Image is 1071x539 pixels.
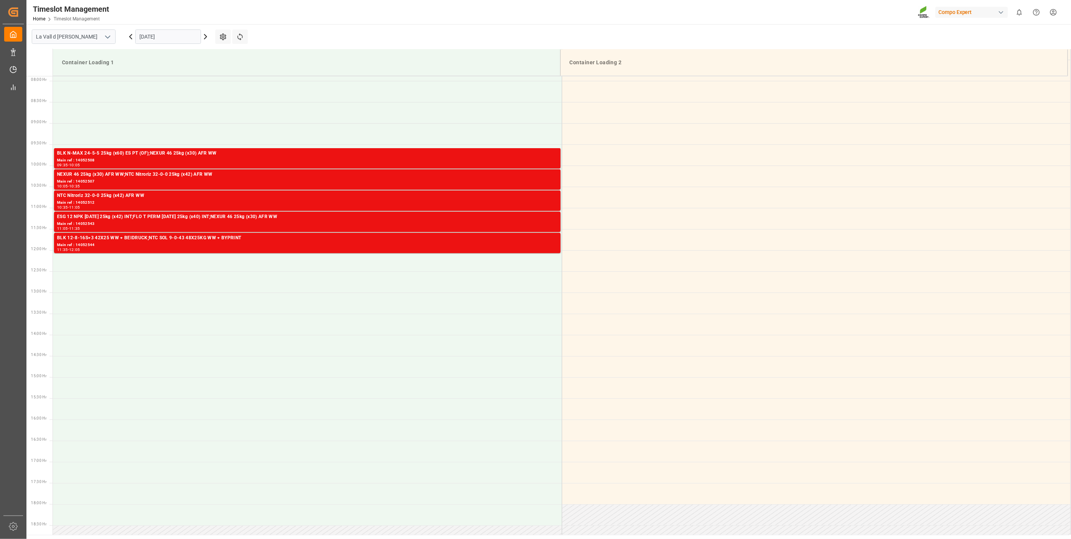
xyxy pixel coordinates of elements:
input: Type to search/select [32,29,116,44]
button: Help Center [1028,4,1045,21]
a: Home [33,16,45,22]
div: ESG 12 NPK [DATE] 25kg (x42) INT;FLO T PERM [DATE] 25kg (x40) INT;NEXUR 46 25kg (x30) AFR WW [57,213,558,221]
div: 12:05 [69,248,80,251]
span: 15:00 Hr [31,374,46,378]
div: 10:05 [69,163,80,167]
span: 11:00 Hr [31,204,46,209]
span: 09:30 Hr [31,141,46,145]
div: 11:05 [57,227,68,230]
span: 17:30 Hr [31,480,46,484]
span: 15:30 Hr [31,395,46,399]
span: 12:30 Hr [31,268,46,272]
div: Main ref : 14052508 [57,157,558,164]
span: 11:30 Hr [31,226,46,230]
div: Compo Expert [935,7,1008,18]
div: 11:05 [69,206,80,209]
input: DD.MM.YYYY [135,29,201,44]
button: open menu [102,31,113,43]
div: Container Loading 1 [59,56,554,70]
div: Container Loading 2 [567,56,1062,70]
div: 09:35 [57,163,68,167]
div: 10:35 [57,206,68,209]
div: Main ref : 14052544 [57,242,558,248]
div: NTC Nitroriz 32-0-0 25kg (x42) AFR WW [57,192,558,200]
span: 16:00 Hr [31,416,46,420]
div: 10:05 [57,184,68,188]
div: - [68,163,69,167]
span: 08:30 Hr [31,99,46,103]
div: NEXUR 46 25kg (x30) AFR WW;NTC Nitroriz 32-0-0 25kg (x42) AFR WW [57,171,558,178]
div: BLK 12-8-16S+3 42X25 WW + BEIDRUCK;NTC SOL 9-0-43 48X25KG WW + BYPRINT [57,234,558,242]
span: 17:00 Hr [31,458,46,463]
div: 10:35 [69,184,80,188]
span: 12:00 Hr [31,247,46,251]
span: 10:30 Hr [31,183,46,187]
button: show 0 new notifications [1011,4,1028,21]
span: 08:00 Hr [31,77,46,82]
img: Screenshot%202023-09-29%20at%2010.02.21.png_1712312052.png [918,6,930,19]
div: BLK N-MAX 24-5-5 25kg (x60) ES PT (OF);NEXUR 46 25kg (x30) AFR WW [57,150,558,157]
span: 13:30 Hr [31,310,46,314]
div: 11:35 [69,227,80,230]
button: Compo Expert [935,5,1011,19]
span: 18:30 Hr [31,522,46,526]
div: Timeslot Management [33,3,109,15]
span: 14:00 Hr [31,331,46,336]
span: 13:00 Hr [31,289,46,293]
span: 10:00 Hr [31,162,46,166]
span: 16:30 Hr [31,437,46,441]
div: - [68,184,69,188]
div: - [68,248,69,251]
div: Main ref : 14052512 [57,200,558,206]
div: Main ref : 14052507 [57,178,558,185]
div: - [68,206,69,209]
span: 14:30 Hr [31,353,46,357]
span: 09:00 Hr [31,120,46,124]
div: Main ref : 14052543 [57,221,558,227]
span: 18:00 Hr [31,501,46,505]
div: 11:35 [57,248,68,251]
div: - [68,227,69,230]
